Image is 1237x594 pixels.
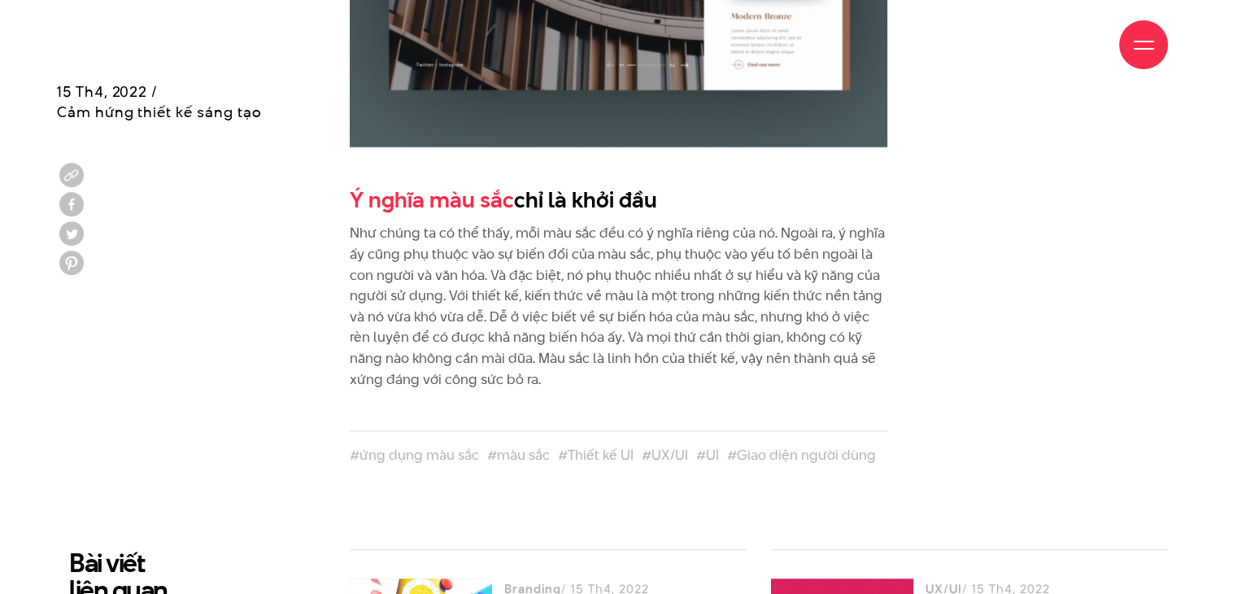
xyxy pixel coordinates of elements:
[57,81,261,122] span: 15 Th4, 2022 / Cảm hứng thiết kế sáng tạo
[350,445,479,465] a: #ứng dụng màu sắc
[350,223,887,390] p: Như chúng ta có thể thấy, mỗi màu sắc đều có ý nghĩa riêng của nó. Ngoài ra, ý nghĩa ấy cũng phụ ...
[350,185,514,215] a: Ý nghĩa màu sắc
[642,445,688,465] a: #UX/UI
[727,445,876,465] a: #Giao diện người dùng
[558,445,634,465] a: #Thiết kế UI
[696,445,719,465] a: #UI
[487,445,550,465] a: #màu sắc
[350,185,887,216] h2: chỉ là khởi đầu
